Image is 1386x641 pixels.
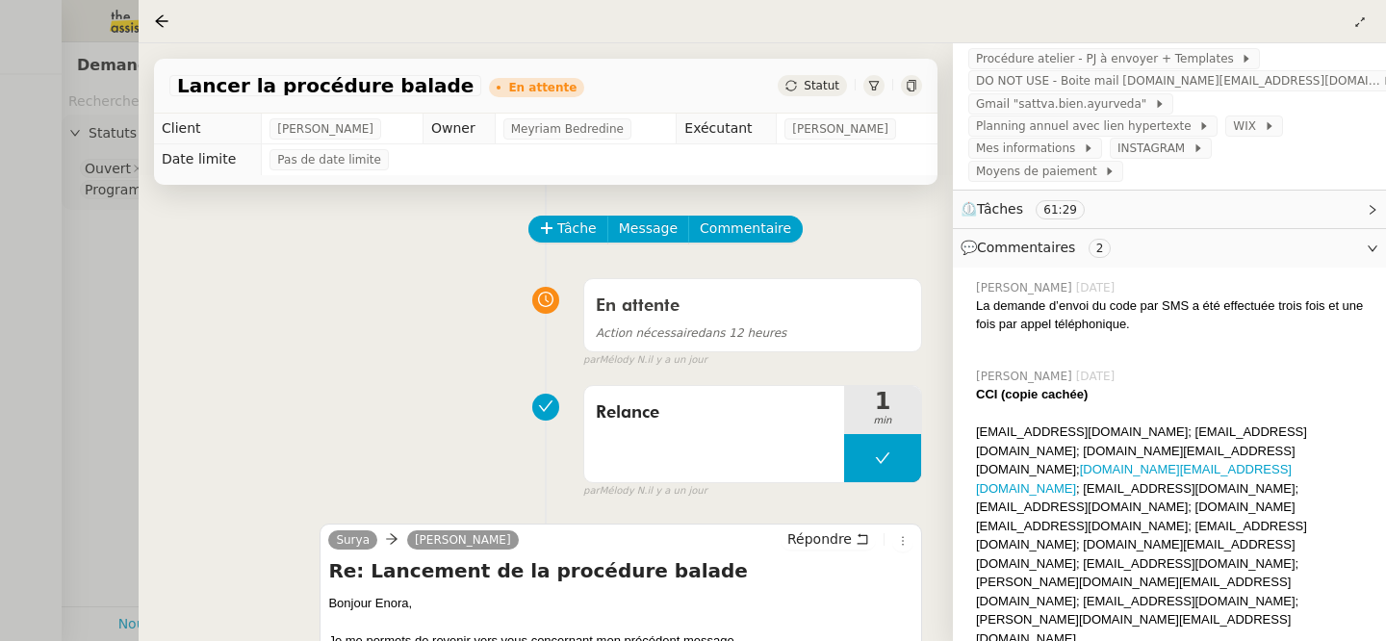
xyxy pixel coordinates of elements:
[557,218,597,240] span: Tâche
[177,76,474,95] span: Lancer la procédure balade
[976,462,1292,496] a: [DOMAIN_NAME][EMAIL_ADDRESS][DOMAIN_NAME]
[596,326,786,340] span: dans 12 heures
[407,531,519,549] a: [PERSON_NAME]
[1076,279,1119,296] span: [DATE]
[154,144,262,175] td: Date limite
[976,139,1083,158] span: Mes informations
[647,483,706,500] span: il y a un jour
[977,201,1023,217] span: Tâches
[953,229,1386,267] div: 💬Commentaires 2
[154,114,262,144] td: Client
[787,529,852,549] span: Répondre
[596,297,680,315] span: En attente
[511,119,624,139] span: Meyriam Bedredine
[583,352,707,369] small: Mélody N.
[953,191,1386,228] div: ⏲️Tâches 61:29
[976,49,1241,68] span: Procédure atelier - PJ à envoyer + Templates
[277,119,373,139] span: [PERSON_NAME]
[528,216,608,243] button: Tâche
[508,82,577,93] div: En attente
[961,201,1101,217] span: ⏲️
[976,296,1371,334] div: La demande d’envoi du code par SMS a été effectuée trois fois et une fois par appel téléphonique.
[977,240,1075,255] span: Commentaires
[976,116,1198,136] span: Planning annuel avec lien hypertexte
[647,352,706,369] span: il y a un jour
[596,398,833,427] span: Relance
[961,240,1118,255] span: 💬
[1233,116,1263,136] span: WIX
[844,413,921,429] span: min
[277,150,381,169] span: Pas de date limite
[1117,139,1193,158] span: INSTAGRAM
[844,390,921,413] span: 1
[688,216,803,243] button: Commentaire
[1076,368,1119,385] span: [DATE]
[976,368,1076,385] span: [PERSON_NAME]
[607,216,689,243] button: Message
[583,352,600,369] span: par
[976,279,1076,296] span: [PERSON_NAME]
[976,162,1104,181] span: Moyens de paiement
[976,387,1088,401] strong: CCI (copie cachée)
[583,483,707,500] small: Mélody N.
[700,218,791,240] span: Commentaire
[583,483,600,500] span: par
[596,326,698,340] span: Action nécessaire
[336,533,370,547] span: Surya
[781,528,876,550] button: Répondre
[1036,200,1085,219] nz-tag: 61:29
[328,557,913,584] h4: Re: Lancement de la procédure balade
[1089,239,1112,258] nz-tag: 2
[619,218,678,240] span: Message
[976,94,1154,114] span: Gmail "sattva.bien.ayurveda"
[677,114,777,144] td: Exécutant
[423,114,496,144] td: Owner
[976,71,1382,90] span: DO NOT USE - Boite mail [DOMAIN_NAME][EMAIL_ADDRESS][DOMAIN_NAME]
[804,79,839,92] span: Statut
[792,119,888,139] span: [PERSON_NAME]
[328,594,913,613] div: Bonjour ﻿Enora﻿,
